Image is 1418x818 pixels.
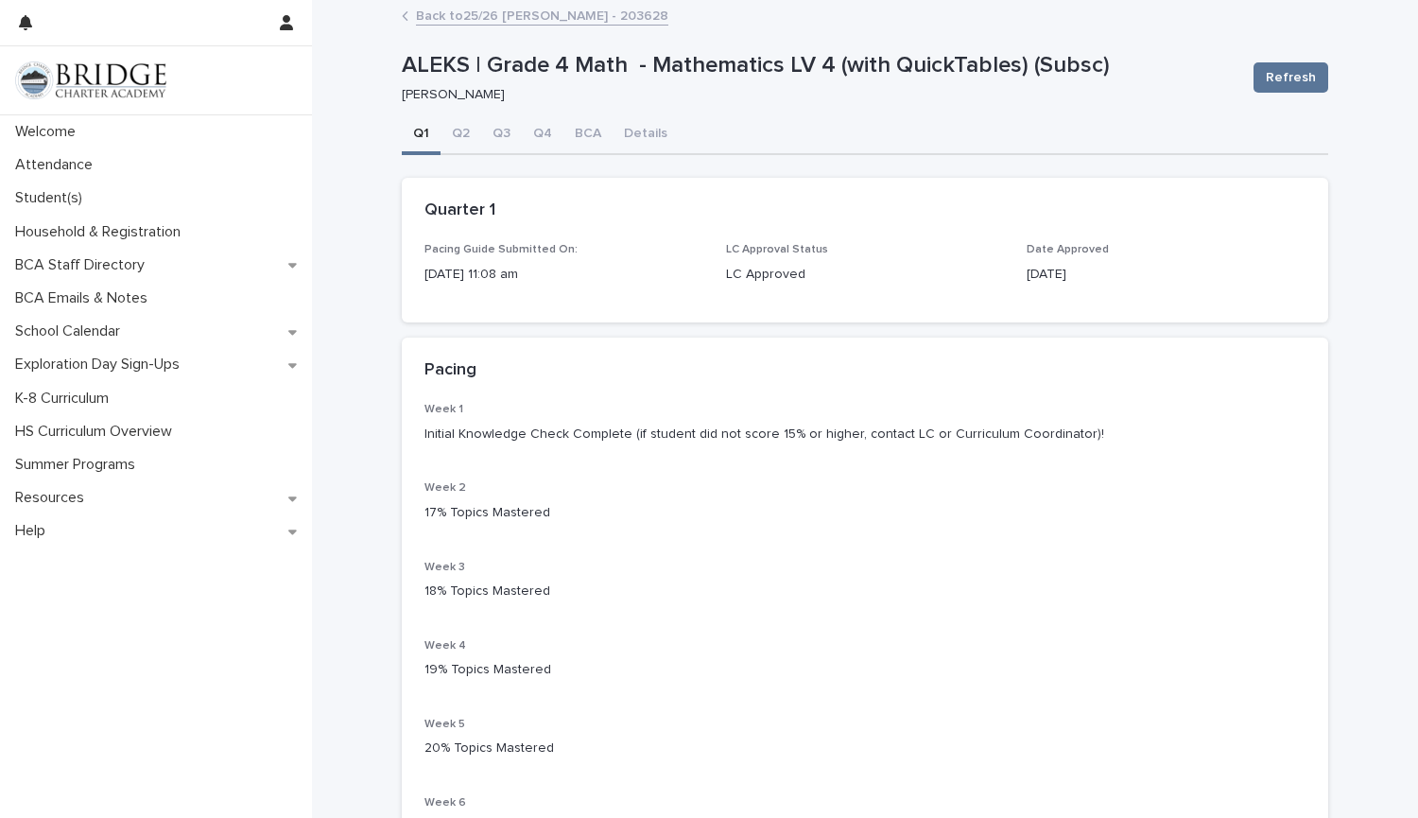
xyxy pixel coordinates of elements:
p: 20% Topics Mastered [424,739,1306,758]
a: Back to25/26 [PERSON_NAME] - 203628 [416,4,668,26]
span: Week 5 [424,719,465,730]
p: BCA Emails & Notes [8,289,163,307]
span: Date Approved [1027,244,1109,255]
p: Exploration Day Sign-Ups [8,356,195,374]
p: ALEKS | Grade 4 Math - Mathematics LV 4 (with QuickTables) (Subsc) [402,52,1238,79]
button: Q2 [441,115,481,155]
p: [PERSON_NAME] [402,87,1231,103]
p: Initial Knowledge Check Complete (if student did not score 15% or higher, contact LC or Curriculu... [424,425,1306,444]
button: Refresh [1254,62,1328,93]
p: [DATE] [1027,265,1306,285]
p: Help [8,522,61,540]
button: Details [613,115,679,155]
p: BCA Staff Directory [8,256,160,274]
span: Week 4 [424,640,466,652]
button: Q4 [522,115,563,155]
button: Q1 [402,115,441,155]
span: Week 3 [424,562,465,573]
p: Welcome [8,123,91,141]
p: [DATE] 11:08 am [424,265,703,285]
p: 19% Topics Mastered [424,660,1306,680]
button: Q3 [481,115,522,155]
span: LC Approval Status [726,244,828,255]
button: BCA [563,115,613,155]
p: Summer Programs [8,456,150,474]
p: School Calendar [8,322,135,340]
span: Week 2 [424,482,466,494]
p: LC Approved [726,265,1005,285]
p: K-8 Curriculum [8,390,124,408]
h2: Quarter 1 [424,200,495,221]
span: Week 1 [424,404,463,415]
p: Student(s) [8,189,97,207]
span: Refresh [1266,68,1316,87]
h2: Pacing [424,360,476,381]
p: Household & Registration [8,223,196,241]
img: V1C1m3IdTEidaUdm9Hs0 [15,61,166,99]
span: Pacing Guide Submitted On: [424,244,578,255]
p: 17% Topics Mastered [424,503,1306,523]
p: Attendance [8,156,108,174]
p: Resources [8,489,99,507]
p: HS Curriculum Overview [8,423,187,441]
p: 18% Topics Mastered [424,582,1306,601]
span: Week 6 [424,797,466,809]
